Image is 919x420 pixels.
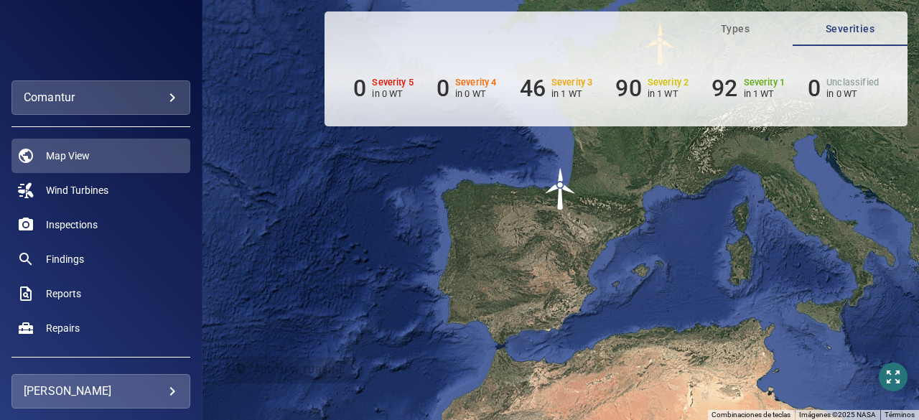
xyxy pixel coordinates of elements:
p: in 0 WT [372,88,414,99]
h6: Severity 1 [744,78,785,88]
a: windturbines noActive [11,173,190,207]
h6: Severity 3 [551,78,593,88]
h6: 46 [520,75,546,102]
h6: Severity 4 [455,78,497,88]
div: comantur [24,86,178,109]
a: Términos (se abre en una nueva pestaña) [885,411,915,419]
a: map active [11,139,190,173]
li: Severity 3 [520,75,593,102]
button: Combinaciones de teclas [712,410,790,420]
gmp-advanced-marker: V52Test [539,167,582,210]
h6: 0 [437,75,449,102]
span: Findings [46,252,84,266]
a: inspections noActive [11,207,190,242]
span: Types [686,20,784,38]
h6: Severity 2 [648,78,689,88]
h6: Severity 5 [372,78,414,88]
span: Inspections [46,218,98,232]
li: Severity 2 [615,75,689,102]
p: in 1 WT [648,88,689,99]
p: in 0 WT [826,88,879,99]
h6: Unclassified [826,78,879,88]
p: in 0 WT [455,88,497,99]
span: Repairs [46,321,80,335]
h6: 0 [808,75,821,102]
h6: 0 [353,75,366,102]
li: Severity Unclassified [808,75,879,102]
span: Reports [46,286,81,301]
span: Map View [46,149,90,163]
img: Google [206,401,253,420]
div: [PERSON_NAME] [24,380,178,403]
a: Abre esta zona en Google Maps (se abre en una nueva ventana) [206,401,253,420]
a: reports noActive [11,276,190,311]
li: Severity 1 [712,75,785,102]
span: Severities [801,20,899,38]
a: findings noActive [11,242,190,276]
span: Imágenes ©2025 NASA [799,411,876,419]
a: repairs noActive [11,311,190,345]
div: comantur [11,80,190,115]
h6: 92 [712,75,737,102]
p: in 1 WT [744,88,785,99]
li: Severity 5 [353,75,414,102]
li: Severity 4 [437,75,497,102]
h6: 90 [615,75,641,102]
img: windFarmIcon.svg [539,167,582,210]
p: in 1 WT [551,88,593,99]
span: Wind Turbines [46,183,108,197]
